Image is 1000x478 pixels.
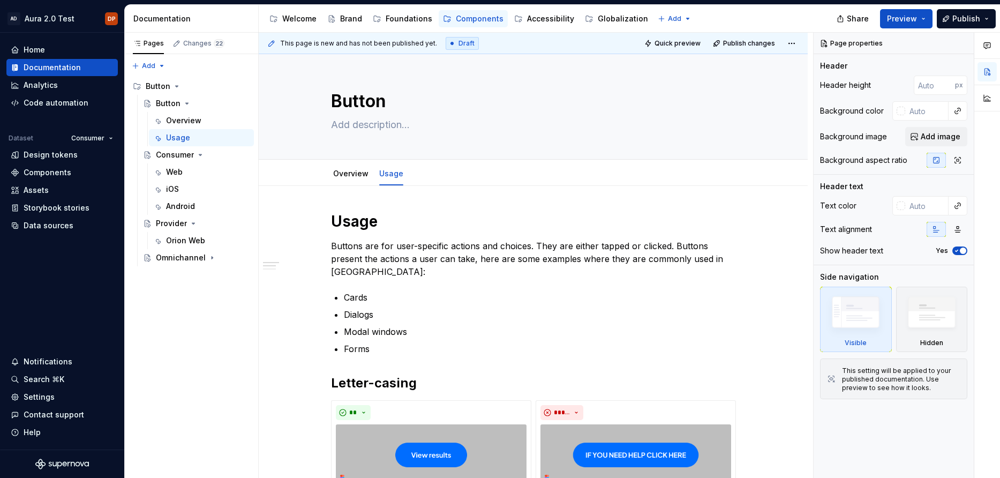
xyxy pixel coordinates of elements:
[329,88,734,114] textarea: Button
[2,7,122,30] button: ADAura 2.0 TestDP
[156,98,181,109] div: Button
[831,9,876,28] button: Share
[952,13,980,24] span: Publish
[183,39,224,48] div: Changes
[820,106,884,116] div: Background color
[24,167,71,178] div: Components
[920,339,943,347] div: Hidden
[386,13,432,24] div: Foundations
[456,13,503,24] div: Components
[166,201,195,212] div: Android
[6,424,118,441] button: Help
[914,76,955,95] input: Auto
[842,367,960,392] div: This setting will be applied to your published documentation. Use preview to see how it looks.
[149,181,254,198] a: iOS
[527,13,574,24] div: Accessibility
[24,80,58,91] div: Analytics
[24,427,41,438] div: Help
[333,169,369,178] a: Overview
[6,41,118,58] a: Home
[323,10,366,27] a: Brand
[344,325,736,338] p: Modal windows
[24,62,81,73] div: Documentation
[6,389,118,406] a: Settings
[108,14,116,23] div: DP
[149,198,254,215] a: Android
[880,9,933,28] button: Preview
[329,162,373,184] div: Overview
[149,112,254,129] a: Overview
[24,374,64,385] div: Search ⌘K
[24,185,49,196] div: Assets
[24,392,55,402] div: Settings
[6,406,118,423] button: Contact support
[820,80,871,91] div: Header height
[66,131,118,146] button: Consumer
[820,61,847,71] div: Header
[331,375,736,392] h2: Letter-casing
[641,36,705,51] button: Quick preview
[6,77,118,94] a: Analytics
[344,308,736,321] p: Dialogs
[655,39,701,48] span: Quick preview
[282,13,317,24] div: Welcome
[905,127,967,146] button: Add image
[24,150,78,160] div: Design tokens
[369,10,437,27] a: Foundations
[156,150,194,160] div: Consumer
[905,196,949,215] input: Auto
[6,146,118,163] a: Design tokens
[129,78,254,95] div: Button
[129,78,254,266] div: Page tree
[139,146,254,163] a: Consumer
[6,353,118,370] button: Notifications
[937,9,996,28] button: Publish
[887,13,917,24] span: Preview
[142,62,155,70] span: Add
[139,95,254,112] a: Button
[6,371,118,388] button: Search ⌘K
[344,342,736,355] p: Forms
[166,184,179,195] div: iOS
[24,203,89,213] div: Storybook stories
[24,98,88,108] div: Code automation
[133,39,164,48] div: Pages
[166,167,183,177] div: Web
[331,240,736,278] p: Buttons are for user-specific actions and choices. They are either tapped or clicked. Buttons pre...
[139,249,254,266] a: Omnichannel
[820,272,879,282] div: Side navigation
[24,220,73,231] div: Data sources
[24,44,45,55] div: Home
[820,287,892,352] div: Visible
[35,459,89,469] svg: Supernova Logo
[265,8,652,29] div: Page tree
[9,134,33,143] div: Dataset
[896,287,968,352] div: Hidden
[6,199,118,216] a: Storybook stories
[905,101,949,121] input: Auto
[820,224,872,235] div: Text alignment
[6,182,118,199] a: Assets
[936,247,948,255] label: Yes
[149,129,254,146] a: Usage
[25,13,74,24] div: Aura 2.0 Test
[214,39,224,48] span: 22
[6,164,118,181] a: Components
[820,200,856,211] div: Text color
[375,162,408,184] div: Usage
[133,13,254,24] div: Documentation
[166,132,190,143] div: Usage
[149,232,254,249] a: Orion Web
[344,291,736,304] p: Cards
[439,10,508,27] a: Components
[510,10,578,27] a: Accessibility
[156,218,187,229] div: Provider
[149,163,254,181] a: Web
[921,131,960,142] span: Add image
[655,11,695,26] button: Add
[710,36,780,51] button: Publish changes
[71,134,104,143] span: Consumer
[280,39,437,48] span: This page is new and has not been published yet.
[458,39,475,48] span: Draft
[156,252,206,263] div: Omnichannel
